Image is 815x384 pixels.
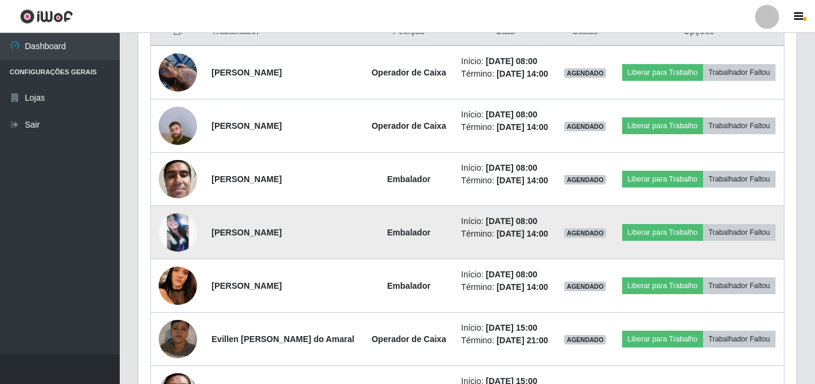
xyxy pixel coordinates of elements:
span: AGENDADO [564,122,606,131]
li: Término: [461,68,550,80]
button: Liberar para Trabalho [622,171,703,188]
li: Início: [461,108,550,121]
strong: Operador de Caixa [371,121,446,131]
time: [DATE] 14:00 [496,122,548,132]
li: Término: [461,281,550,294]
button: Trabalhador Faltou [703,171,775,188]
strong: [PERSON_NAME] [211,174,281,184]
button: Trabalhador Faltou [703,277,775,294]
li: Início: [461,322,550,334]
li: Término: [461,228,550,240]
li: Término: [461,174,550,187]
span: AGENDADO [564,175,606,185]
img: 1756498366711.jpeg [159,92,197,160]
li: Início: [461,268,550,281]
button: Trabalhador Faltou [703,64,775,81]
li: Início: [461,162,550,174]
img: 1652231236130.jpeg [159,213,197,252]
button: Liberar para Trabalho [622,64,703,81]
li: Início: [461,215,550,228]
time: [DATE] 08:00 [486,56,537,66]
time: [DATE] 08:00 [486,270,537,279]
strong: Embalador [387,281,431,291]
button: Trabalhador Faltou [703,117,775,134]
time: [DATE] 08:00 [486,110,537,119]
button: Trabalhador Faltou [703,331,775,347]
li: Início: [461,55,550,68]
strong: Operador de Caixa [371,68,446,77]
button: Liberar para Trabalho [622,331,703,347]
span: AGENDADO [564,282,606,291]
span: AGENDADO [564,228,606,238]
time: [DATE] 08:00 [486,163,537,173]
span: AGENDADO [564,68,606,78]
strong: [PERSON_NAME] [211,281,281,291]
time: [DATE] 14:00 [496,229,548,238]
strong: Embalador [387,174,431,184]
img: 1751209659449.jpeg [159,47,197,98]
button: Trabalhador Faltou [703,224,775,241]
li: Término: [461,334,550,347]
img: 1606512880080.jpeg [159,153,197,204]
time: [DATE] 21:00 [496,335,548,345]
strong: Operador de Caixa [371,334,446,344]
li: Término: [461,121,550,134]
strong: [PERSON_NAME] [211,121,281,131]
time: [DATE] 14:00 [496,69,548,78]
button: Liberar para Trabalho [622,277,703,294]
img: CoreUI Logo [20,9,73,24]
time: [DATE] 08:00 [486,216,537,226]
strong: [PERSON_NAME] [211,68,281,77]
span: AGENDADO [564,335,606,344]
time: [DATE] 14:00 [496,282,548,292]
time: [DATE] 15:00 [486,323,537,332]
time: [DATE] 14:00 [496,176,548,185]
img: 1755117602087.jpeg [159,243,197,328]
img: 1751338751212.jpeg [159,305,197,373]
strong: Embalador [387,228,431,237]
strong: Evillen [PERSON_NAME] do Amaral [211,334,354,344]
button: Liberar para Trabalho [622,224,703,241]
button: Liberar para Trabalho [622,117,703,134]
strong: [PERSON_NAME] [211,228,281,237]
